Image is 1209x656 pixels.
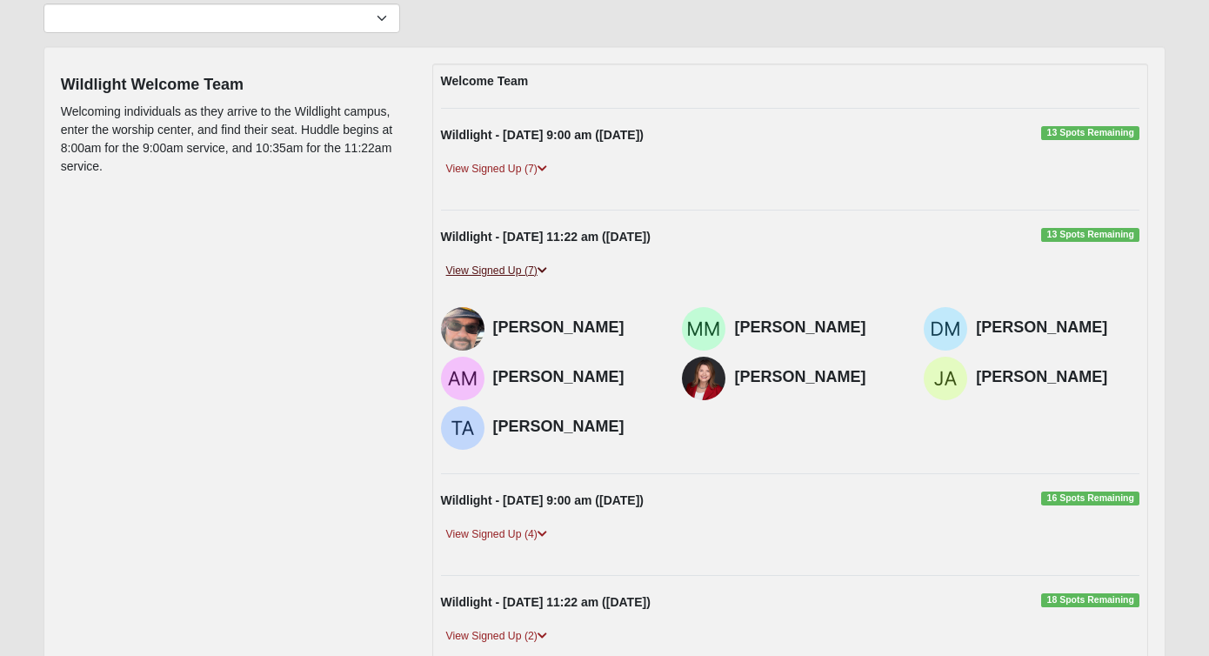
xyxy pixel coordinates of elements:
[441,160,552,178] a: View Signed Up (7)
[441,74,529,88] strong: Welcome Team
[493,418,657,437] h4: [PERSON_NAME]
[976,368,1139,387] h4: [PERSON_NAME]
[924,357,967,400] img: Jerry Avenall
[1041,126,1139,140] span: 13 Spots Remaining
[441,627,552,646] a: View Signed Up (2)
[493,318,657,338] h4: [PERSON_NAME]
[61,103,406,176] p: Welcoming individuals as they arrive to the Wildlight campus, enter the worship center, and find ...
[1041,228,1139,242] span: 13 Spots Remaining
[61,76,406,95] h4: Wildlight Welcome Team
[682,357,725,400] img: Lisa Bourquin
[441,307,484,351] img: Jason Ekenberg
[734,318,898,338] h4: [PERSON_NAME]
[441,128,644,142] strong: Wildlight - [DATE] 9:00 am ([DATE])
[734,368,898,387] h4: [PERSON_NAME]
[1041,492,1139,505] span: 16 Spots Remaining
[441,595,651,609] strong: Wildlight - [DATE] 11:22 am ([DATE])
[976,318,1139,338] h4: [PERSON_NAME]
[441,262,552,280] a: View Signed Up (7)
[1041,593,1139,607] span: 18 Spots Remaining
[441,493,644,507] strong: Wildlight - [DATE] 9:00 am ([DATE])
[441,357,484,400] img: Ava McKenzie
[441,406,484,450] img: Terry Avenall
[682,307,725,351] img: Michelle Matthews
[441,525,552,544] a: View Signed Up (4)
[493,368,657,387] h4: [PERSON_NAME]
[924,307,967,351] img: Dan Matthews
[441,230,651,244] strong: Wildlight - [DATE] 11:22 am ([DATE])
